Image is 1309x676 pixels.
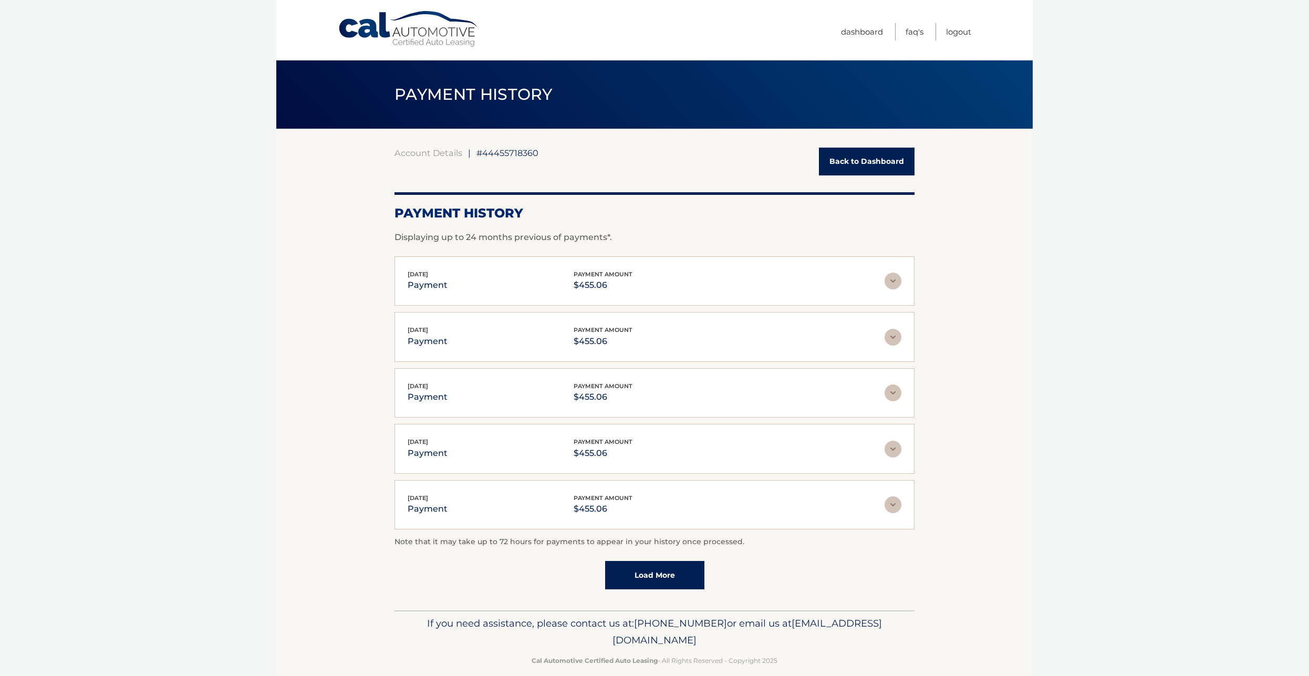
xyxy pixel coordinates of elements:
[408,446,448,461] p: payment
[885,384,901,401] img: accordion-rest.svg
[394,536,915,548] p: Note that it may take up to 72 hours for payments to appear in your history once processed.
[401,615,908,649] p: If you need assistance, please contact us at: or email us at
[408,390,448,404] p: payment
[408,326,428,334] span: [DATE]
[634,617,727,629] span: [PHONE_NUMBER]
[885,496,901,513] img: accordion-rest.svg
[819,148,915,175] a: Back to Dashboard
[574,334,632,349] p: $455.06
[841,23,883,40] a: Dashboard
[574,271,632,278] span: payment amount
[574,438,632,445] span: payment amount
[885,273,901,289] img: accordion-rest.svg
[885,441,901,457] img: accordion-rest.svg
[408,278,448,293] p: payment
[468,148,471,158] span: |
[574,494,632,502] span: payment amount
[394,85,553,104] span: PAYMENT HISTORY
[574,502,632,516] p: $455.06
[946,23,971,40] a: Logout
[885,329,901,346] img: accordion-rest.svg
[574,446,632,461] p: $455.06
[408,271,428,278] span: [DATE]
[394,205,915,221] h2: Payment History
[476,148,538,158] span: #44455718360
[574,382,632,390] span: payment amount
[574,390,632,404] p: $455.06
[906,23,923,40] a: FAQ's
[532,657,658,664] strong: Cal Automotive Certified Auto Leasing
[394,231,915,244] p: Displaying up to 24 months previous of payments*.
[408,494,428,502] span: [DATE]
[394,148,462,158] a: Account Details
[338,11,480,48] a: Cal Automotive
[605,561,704,589] a: Load More
[401,655,908,666] p: - All Rights Reserved - Copyright 2025
[574,326,632,334] span: payment amount
[408,334,448,349] p: payment
[612,617,882,646] span: [EMAIL_ADDRESS][DOMAIN_NAME]
[408,502,448,516] p: payment
[408,438,428,445] span: [DATE]
[408,382,428,390] span: [DATE]
[574,278,632,293] p: $455.06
